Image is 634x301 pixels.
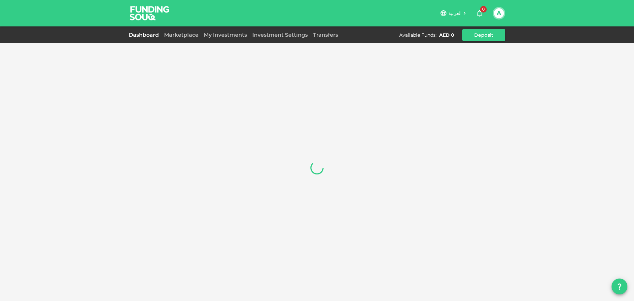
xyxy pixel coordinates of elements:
a: Investment Settings [250,32,310,38]
button: 0 [473,7,486,20]
div: AED 0 [439,32,454,38]
button: A [494,8,504,18]
a: My Investments [201,32,250,38]
button: question [612,279,627,294]
a: Transfers [310,32,341,38]
div: Available Funds : [399,32,437,38]
span: العربية [448,10,462,16]
a: Marketplace [161,32,201,38]
a: Dashboard [129,32,161,38]
span: 0 [480,6,487,13]
button: Deposit [462,29,505,41]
